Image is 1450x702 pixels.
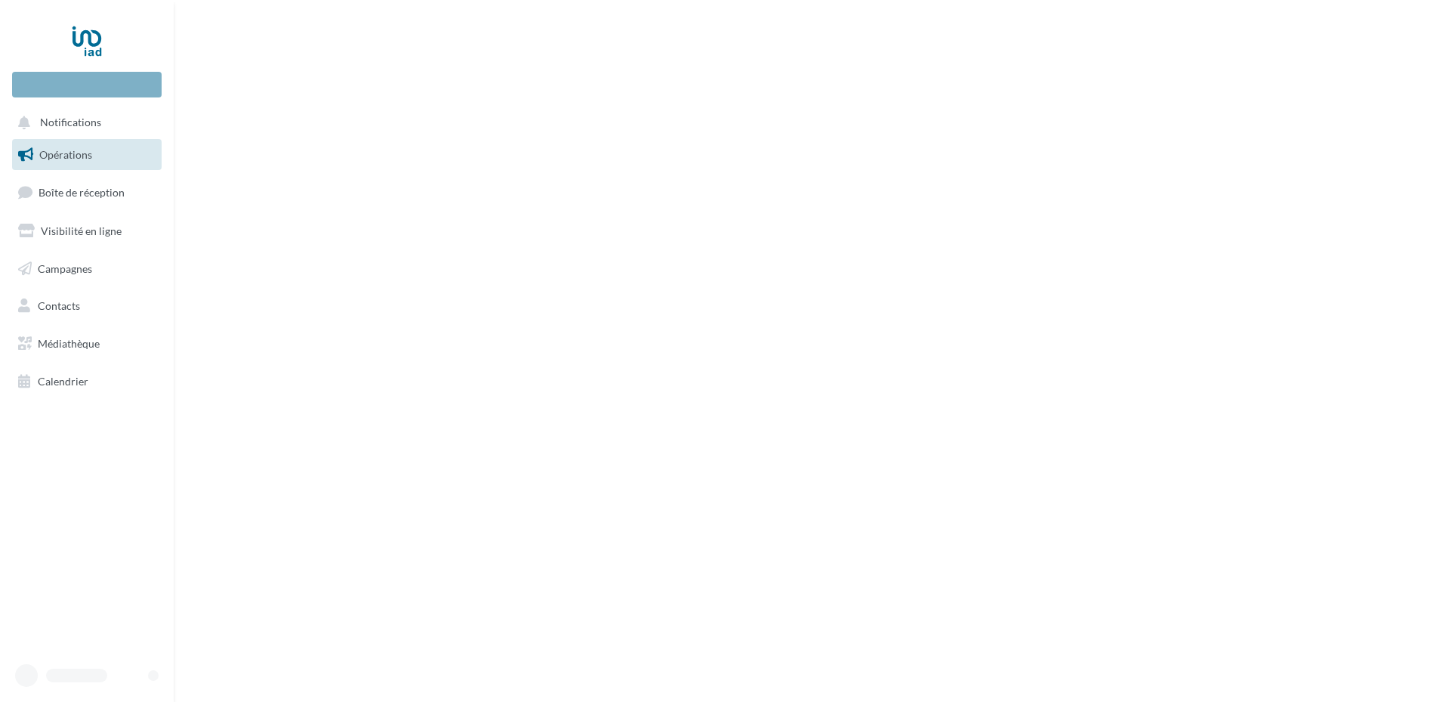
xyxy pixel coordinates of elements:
[12,72,162,97] div: Nouvelle campagne
[41,224,122,237] span: Visibilité en ligne
[39,148,92,161] span: Opérations
[39,186,125,199] span: Boîte de réception
[9,290,165,322] a: Contacts
[38,375,88,388] span: Calendrier
[9,215,165,247] a: Visibilité en ligne
[38,261,92,274] span: Campagnes
[9,139,165,171] a: Opérations
[9,176,165,209] a: Boîte de réception
[9,253,165,285] a: Campagnes
[40,116,101,129] span: Notifications
[9,328,165,360] a: Médiathèque
[38,299,80,312] span: Contacts
[38,337,100,350] span: Médiathèque
[9,366,165,397] a: Calendrier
